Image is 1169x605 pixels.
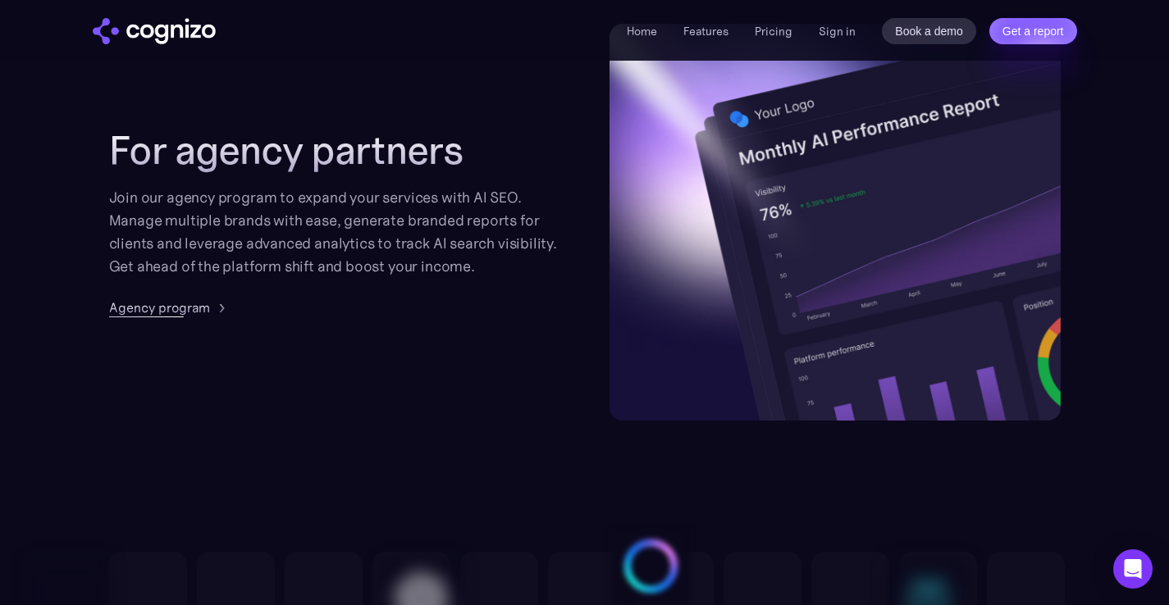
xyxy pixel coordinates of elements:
[683,24,728,39] a: Features
[109,127,560,173] h2: For agency partners
[627,24,657,39] a: Home
[1113,549,1153,589] div: Open Intercom Messenger
[819,21,856,41] a: Sign in
[989,18,1077,44] a: Get a report
[109,298,210,317] div: Agency program
[109,298,230,317] a: Agency program
[882,18,976,44] a: Book a demo
[93,18,216,44] img: cognizo logo
[109,186,560,278] div: Join our agency program to expand your services with AI SEO. Manage multiple brands with ease, ge...
[755,24,792,39] a: Pricing
[93,18,216,44] a: home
